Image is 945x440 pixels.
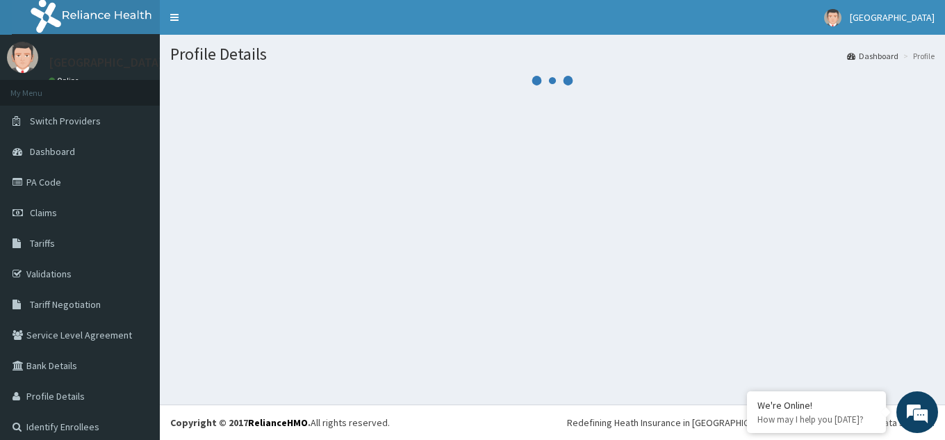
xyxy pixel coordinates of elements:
a: RelianceHMO [248,416,308,429]
p: [GEOGRAPHIC_DATA] [49,56,163,69]
span: Claims [30,206,57,219]
span: Tariffs [30,237,55,250]
span: Tariff Negotiation [30,298,101,311]
span: Dashboard [30,145,75,158]
footer: All rights reserved. [160,405,945,440]
div: Redefining Heath Insurance in [GEOGRAPHIC_DATA] using Telemedicine and Data Science! [567,416,935,430]
p: How may I help you today? [757,414,876,425]
img: User Image [7,42,38,73]
img: User Image [824,9,841,26]
strong: Copyright © 2017 . [170,416,311,429]
span: Switch Providers [30,115,101,127]
h1: Profile Details [170,45,935,63]
a: Dashboard [847,50,898,62]
svg: audio-loading [532,60,573,101]
span: [GEOGRAPHIC_DATA] [850,11,935,24]
a: Online [49,76,82,85]
li: Profile [900,50,935,62]
div: We're Online! [757,399,876,412]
